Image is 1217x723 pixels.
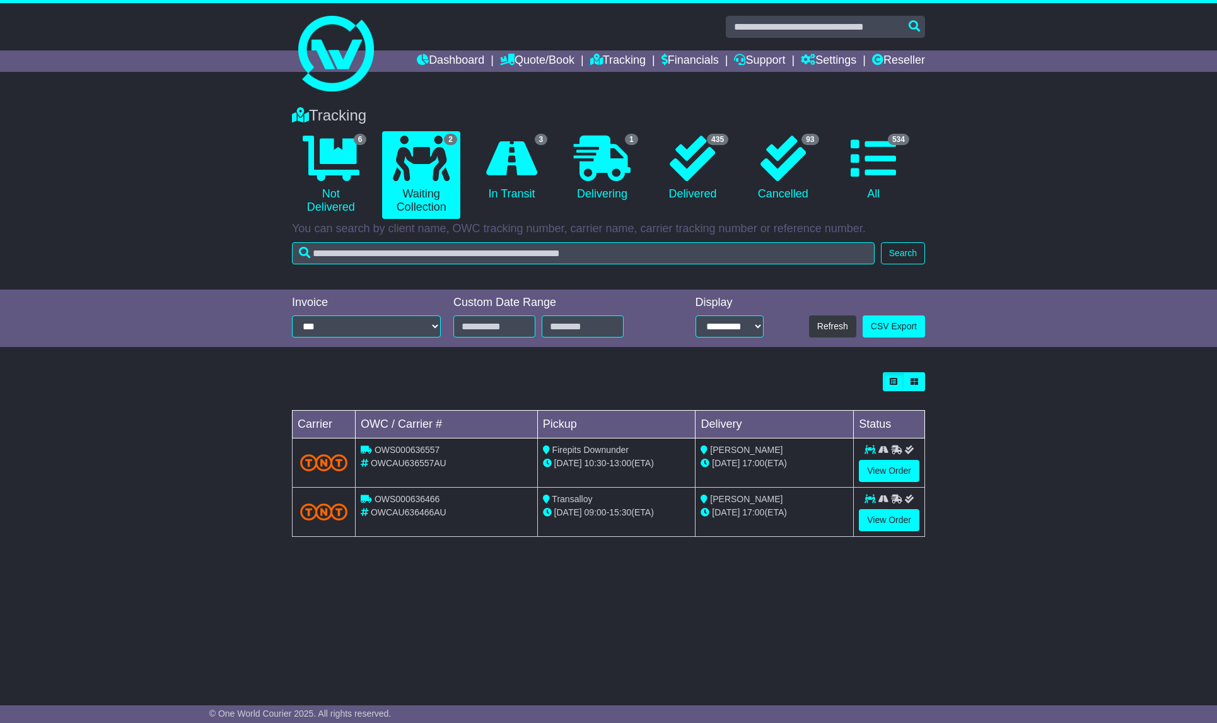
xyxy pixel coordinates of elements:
[859,509,919,531] a: View Order
[701,506,848,519] div: (ETA)
[209,708,392,719] span: © One World Courier 2025. All rights reserved.
[292,131,370,219] a: 6 Not Delivered
[563,131,641,206] a: 1 Delivering
[554,458,582,468] span: [DATE]
[710,494,783,504] span: [PERSON_NAME]
[286,107,931,125] div: Tracking
[707,134,728,145] span: 435
[356,411,538,438] td: OWC / Carrier #
[734,50,785,72] a: Support
[292,222,925,236] p: You can search by client name, OWC tracking number, carrier name, carrier tracking number or refe...
[375,494,440,504] span: OWS000636466
[744,131,822,206] a: 93 Cancelled
[500,50,574,72] a: Quote/Book
[863,315,925,338] a: CSV Export
[625,134,638,145] span: 1
[701,457,848,470] div: (ETA)
[554,507,582,517] span: [DATE]
[710,445,783,455] span: [PERSON_NAME]
[417,50,484,72] a: Dashboard
[552,445,629,455] span: Firepits Downunder
[382,131,460,219] a: 2 Waiting Collection
[371,507,446,517] span: OWCAU636466AU
[543,506,690,519] div: - (ETA)
[444,134,457,145] span: 2
[654,131,731,206] a: 435 Delivered
[371,458,446,468] span: OWCAU636557AU
[801,134,818,145] span: 93
[854,411,925,438] td: Status
[609,458,631,468] span: 13:00
[292,296,441,310] div: Invoice
[590,50,646,72] a: Tracking
[696,411,854,438] td: Delivery
[712,458,740,468] span: [DATE]
[552,494,592,504] span: Transalloy
[585,507,607,517] span: 09:00
[453,296,656,310] div: Custom Date Range
[661,50,719,72] a: Financials
[696,296,764,310] div: Display
[473,131,550,206] a: 3 In Transit
[872,50,925,72] a: Reseller
[859,460,919,482] a: View Order
[375,445,440,455] span: OWS000636557
[881,242,925,264] button: Search
[300,454,347,471] img: TNT_Domestic.png
[801,50,856,72] a: Settings
[742,458,764,468] span: 17:00
[585,458,607,468] span: 10:30
[888,134,909,145] span: 534
[809,315,856,338] button: Refresh
[742,507,764,517] span: 17:00
[293,411,356,438] td: Carrier
[300,503,347,520] img: TNT_Domestic.png
[835,131,912,206] a: 534 All
[543,457,690,470] div: - (ETA)
[712,507,740,517] span: [DATE]
[609,507,631,517] span: 15:30
[535,134,548,145] span: 3
[537,411,696,438] td: Pickup
[354,134,367,145] span: 6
